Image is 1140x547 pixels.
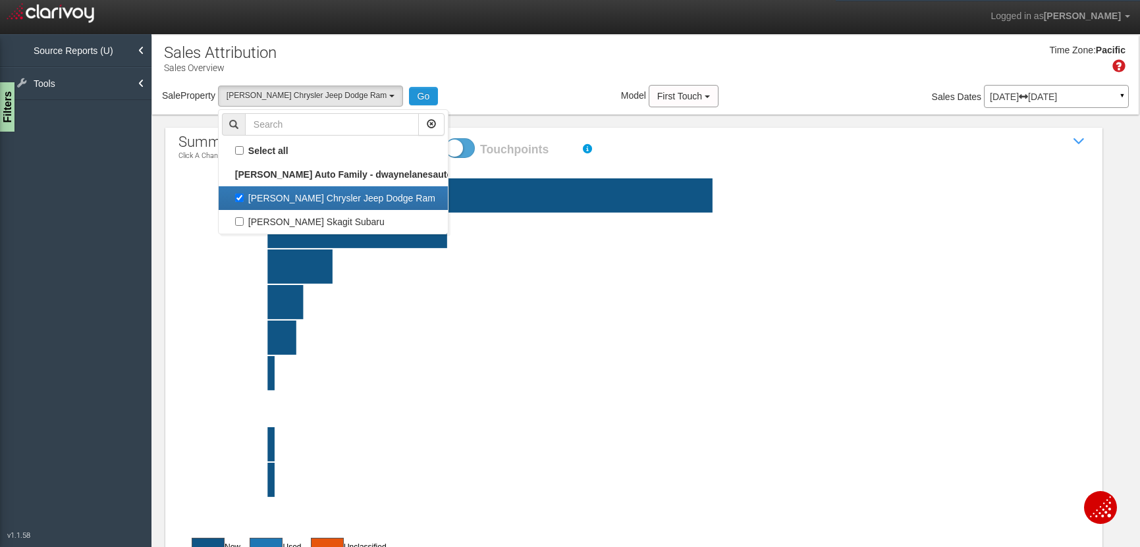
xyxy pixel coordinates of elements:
input: Select all [235,146,244,155]
span: [PERSON_NAME] Chrysler Jeep Dodge Ram [227,91,387,100]
p: [DATE] [DATE] [990,92,1123,101]
rect: organic search|1|1|0 [210,356,1121,390]
label: [PERSON_NAME] Skagit Subaru [222,213,445,230]
rect: paid search|4|0|0 [210,321,1121,355]
label: Select all [222,142,445,159]
rect: direct|1|0|0 [210,427,1121,461]
span: Dates [958,91,982,102]
p: Sales Overview [164,57,277,74]
span: summary [178,134,240,150]
span: Sale [162,90,180,101]
label: [PERSON_NAME] Chrysler Jeep Dodge Ram [222,190,445,207]
a: Logged in as[PERSON_NAME] [981,1,1140,32]
button: First Touch [649,85,719,107]
i: Show / Hide Sales Attribution Chart [1070,132,1089,151]
p: Click a channel to view details [178,152,278,160]
rect: email|1|0|0 [210,463,1121,497]
span: Logged in as [991,11,1043,21]
h1: Sales Attribution [164,44,277,61]
button: Go [409,87,439,105]
a: [PERSON_NAME] Chrysler Jeep Dodge Ram [219,186,448,210]
label: Touchpoints [480,142,572,158]
a: [PERSON_NAME] Skagit Subaru [219,210,448,234]
span: [PERSON_NAME] [1044,11,1121,21]
span: Sales [932,91,955,102]
button: [PERSON_NAME] Chrysler Jeep Dodge Ram [218,86,403,106]
rect: third party auto|62|43|0 [210,178,1121,213]
rect: website tools|9|11|0 [210,249,1121,284]
div: Pacific [1096,44,1126,57]
div: Time Zone: [1045,44,1096,57]
a: ▼ [1116,88,1128,109]
rect: other|25|14|0 [210,214,1121,248]
b: [PERSON_NAME] Auto Family - dwaynelanesautofamily [235,169,479,180]
span: First Touch [657,91,702,101]
rect: tier one|5|2|0 [210,285,1121,319]
rect: social|0|2|0 [210,392,1121,426]
a: Select all [219,139,448,163]
input: Search [245,113,419,136]
a: [PERSON_NAME] Auto Family - dwaynelanesautofamily [219,163,448,186]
